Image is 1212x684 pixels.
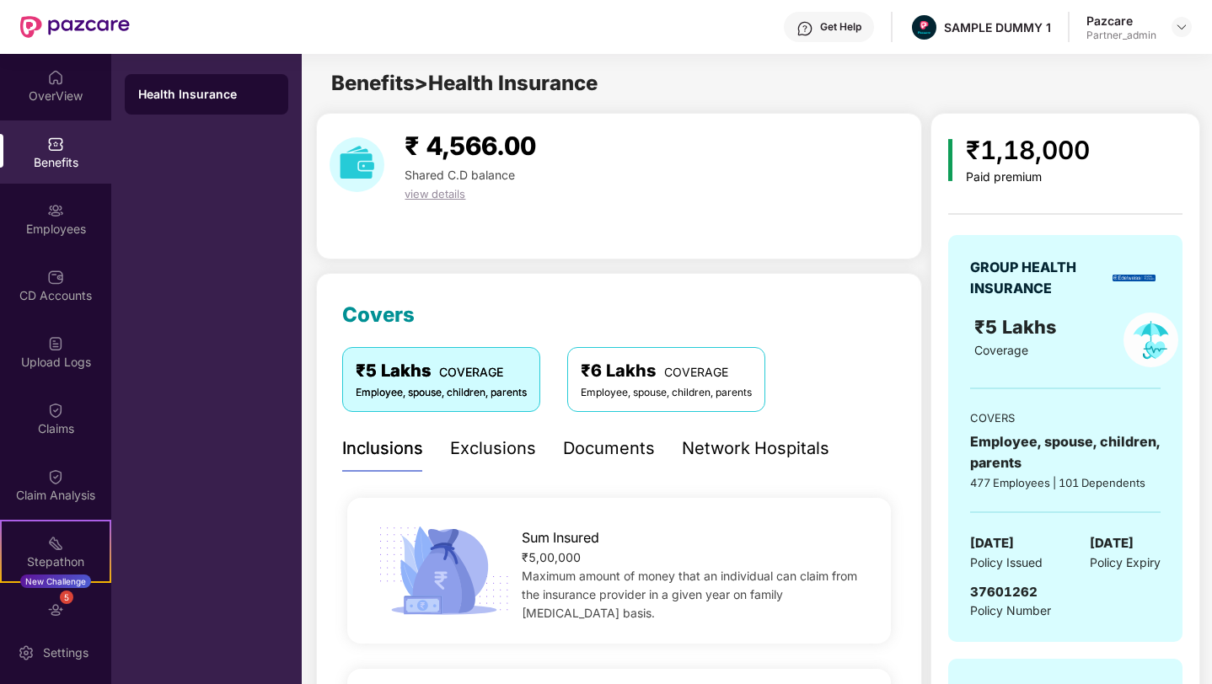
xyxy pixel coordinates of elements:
span: COVERAGE [664,365,728,379]
img: svg+xml;base64,PHN2ZyBpZD0iQ0RfQWNjb3VudHMiIGRhdGEtbmFtZT0iQ0QgQWNjb3VudHMiIHhtbG5zPSJodHRwOi8vd3... [47,269,64,286]
img: svg+xml;base64,PHN2ZyBpZD0iRHJvcGRvd24tMzJ4MzIiIHhtbG5zPSJodHRwOi8vd3d3LnczLm9yZy8yMDAwL3N2ZyIgd2... [1175,20,1188,34]
img: policyIcon [1124,313,1178,367]
div: ₹5,00,000 [522,548,866,567]
div: Documents [563,436,655,462]
img: icon [373,521,515,621]
span: 37601262 [970,584,1038,600]
div: Stepathon [2,553,110,570]
div: Employee, spouse, children, parents [581,385,752,401]
div: Network Hospitals [682,436,829,462]
div: New Challenge [20,574,91,588]
div: Health Insurance [138,86,275,103]
img: svg+xml;base64,PHN2ZyB4bWxucz0iaHR0cDovL3d3dy53My5vcmcvMjAwMC9zdmciIHdpZHRoPSIyMSIgaGVpZ2h0PSIyMC... [47,535,64,552]
div: Pazcare [1086,13,1156,29]
div: ₹6 Lakhs [581,358,752,384]
img: svg+xml;base64,PHN2ZyBpZD0iSGVscC0zMngzMiIgeG1sbnM9Imh0dHA6Ly93d3cudzMub3JnLzIwMDAvc3ZnIiB3aWR0aD... [796,20,813,37]
div: Inclusions [342,436,423,462]
span: ₹5 Lakhs [974,316,1061,338]
img: svg+xml;base64,PHN2ZyBpZD0iRW5kb3JzZW1lbnRzIiB4bWxucz0iaHR0cDovL3d3dy53My5vcmcvMjAwMC9zdmciIHdpZH... [47,601,64,618]
div: ₹5 Lakhs [356,358,527,384]
div: Employee, spouse, children, parents [970,431,1161,473]
div: Partner_admin [1086,29,1156,42]
span: ₹ 4,566.00 [405,131,536,161]
div: Paid premium [966,170,1090,184]
img: svg+xml;base64,PHN2ZyBpZD0iQ2xhaW0iIHhtbG5zPSJodHRwOi8vd3d3LnczLm9yZy8yMDAwL3N2ZyIgd2lkdGg9IjIwIi... [47,402,64,419]
div: GROUP HEALTH INSURANCE [970,257,1107,299]
img: svg+xml;base64,PHN2ZyBpZD0iQmVuZWZpdHMiIHhtbG5zPSJodHRwOi8vd3d3LnczLm9yZy8yMDAwL3N2ZyIgd2lkdGg9Ij... [47,136,64,152]
img: svg+xml;base64,PHN2ZyBpZD0iRW1wbG95ZWVzIiB4bWxucz0iaHR0cDovL3d3dy53My5vcmcvMjAwMC9zdmciIHdpZHRoPS... [47,202,64,219]
img: download [330,137,384,192]
img: svg+xml;base64,PHN2ZyBpZD0iQ2xhaW0iIHhtbG5zPSJodHRwOi8vd3d3LnczLm9yZy8yMDAwL3N2ZyIgd2lkdGg9IjIwIi... [47,468,64,485]
div: Exclusions [450,436,536,462]
span: Policy Number [970,603,1051,617]
img: insurerLogo [1113,275,1156,281]
span: Coverage [974,343,1028,357]
span: [DATE] [1090,533,1134,553]
img: Pazcare_Alternative_logo-01-01.png [912,15,936,40]
span: Policy Issued [970,553,1043,572]
div: ₹1,18,000 [966,131,1090,170]
div: Get Help [820,20,861,34]
div: SAMPLE DUMMY 1 [944,19,1051,35]
div: Settings [38,644,94,661]
span: Policy Expiry [1090,553,1161,572]
span: [DATE] [970,533,1014,553]
span: Sum Insured [522,527,599,548]
div: 477 Employees | 101 Dependents [970,474,1161,491]
img: New Pazcare Logo [20,16,130,38]
div: COVERS [970,409,1161,426]
span: Maximum amount of money that an individual can claim from the insurance provider in a given year ... [522,569,857,620]
img: icon [948,139,952,181]
span: Covers [342,302,415,327]
span: Shared C.D balance [405,168,515,182]
span: COVERAGE [439,365,503,379]
span: view details [405,187,465,200]
div: Employee, spouse, children, parents [356,385,527,401]
img: svg+xml;base64,PHN2ZyBpZD0iU2V0dGluZy0yMHgyMCIgeG1sbnM9Imh0dHA6Ly93d3cudzMub3JnLzIwMDAvc3ZnIiB3aW... [18,644,35,661]
span: Benefits > Health Insurance [331,71,598,95]
div: 5 [60,590,73,604]
img: svg+xml;base64,PHN2ZyBpZD0iSG9tZSIgeG1sbnM9Imh0dHA6Ly93d3cudzMub3JnLzIwMDAvc3ZnIiB3aWR0aD0iMjAiIG... [47,69,64,86]
img: svg+xml;base64,PHN2ZyBpZD0iVXBsb2FkX0xvZ3MiIGRhdGEtbmFtZT0iVXBsb2FkIExvZ3MiIHhtbG5zPSJodHRwOi8vd3... [47,335,64,352]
